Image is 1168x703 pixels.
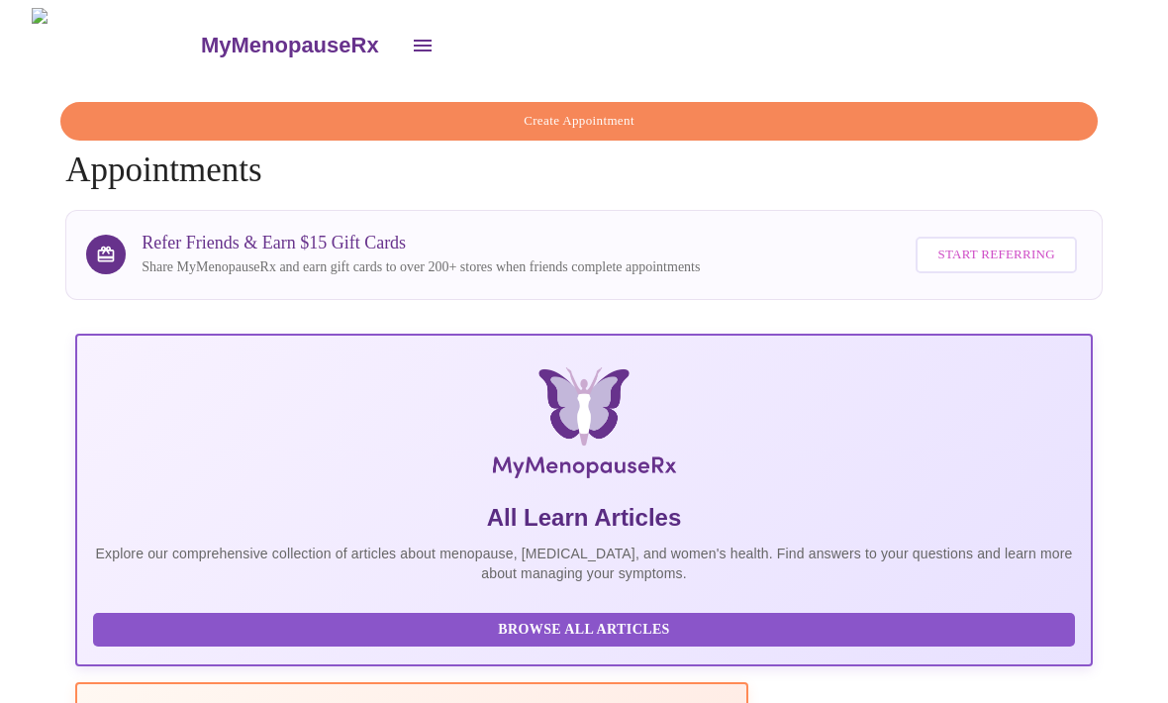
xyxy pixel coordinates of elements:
[113,618,1055,643] span: Browse All Articles
[83,110,1075,133] span: Create Appointment
[198,11,398,80] a: MyMenopauseRx
[93,502,1075,534] h5: All Learn Articles
[142,257,700,277] p: Share MyMenopauseRx and earn gift cards to over 200+ stores when friends complete appointments
[93,544,1075,583] p: Explore our comprehensive collection of articles about menopause, [MEDICAL_DATA], and women's hea...
[916,237,1076,273] button: Start Referring
[142,233,700,253] h3: Refer Friends & Earn $15 Gift Cards
[201,33,379,58] h3: MyMenopauseRx
[65,102,1103,190] h4: Appointments
[399,22,446,69] button: open drawer
[911,227,1081,283] a: Start Referring
[93,619,1080,636] a: Browse All Articles
[32,8,198,82] img: MyMenopauseRx Logo
[937,244,1054,266] span: Start Referring
[246,367,923,486] img: MyMenopauseRx Logo
[93,613,1075,648] button: Browse All Articles
[60,102,1098,141] button: Create Appointment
